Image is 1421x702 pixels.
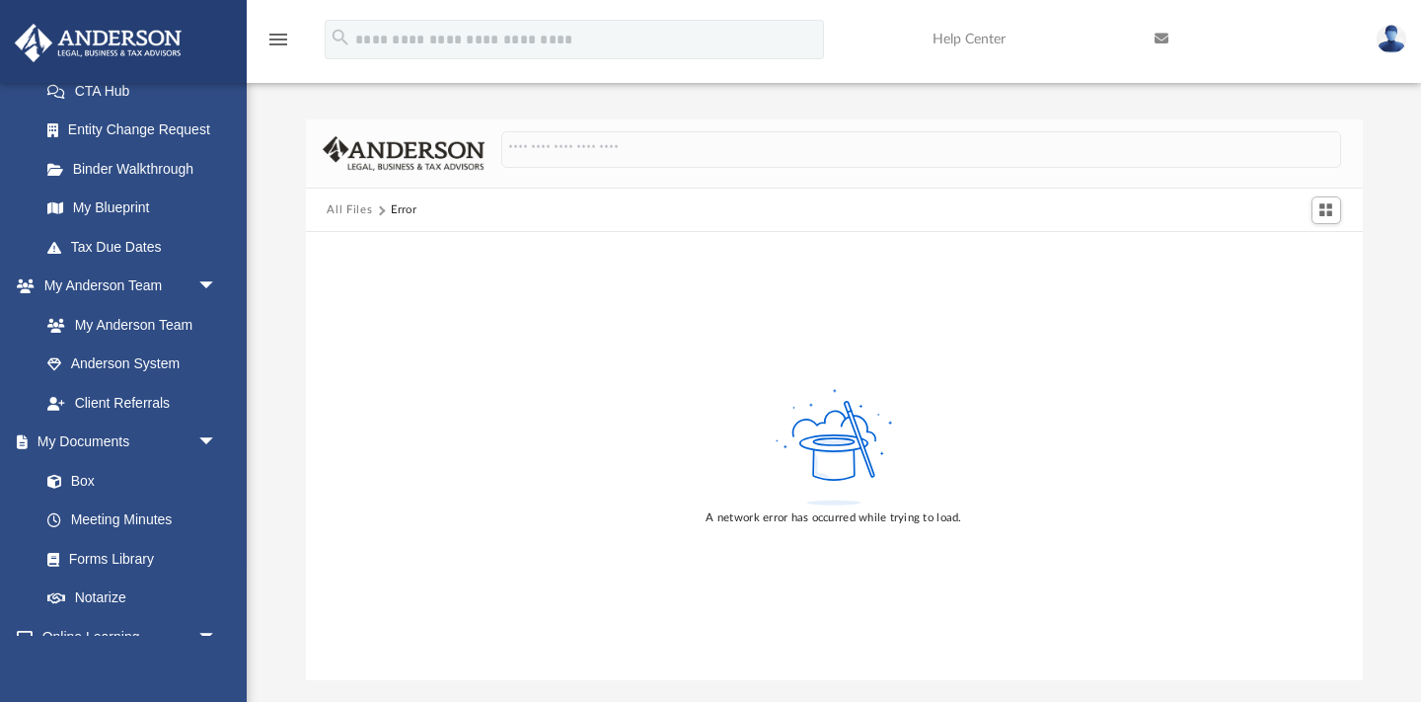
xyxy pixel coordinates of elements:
div: Error [391,201,416,219]
a: menu [266,38,290,51]
input: Search files and folders [501,131,1340,169]
a: Box [28,461,227,501]
i: menu [266,28,290,51]
a: Online Learningarrow_drop_down [14,617,237,657]
a: Meeting Minutes [28,501,237,540]
a: Tax Due Dates [28,227,247,267]
a: Binder Walkthrough [28,149,247,189]
a: Forms Library [28,539,227,579]
button: Switch to Grid View [1311,196,1341,224]
a: My Anderson Team [28,305,227,345]
a: My Anderson Teamarrow_drop_down [14,267,237,306]
a: Client Referrals [28,383,237,423]
img: Anderson Advisors Platinum Portal [9,24,187,62]
a: Anderson System [28,345,237,384]
a: CTA Hub [28,71,247,111]
span: arrow_drop_down [197,423,237,463]
a: My Documentsarrow_drop_down [14,423,237,462]
span: arrow_drop_down [197,267,237,307]
span: arrow_drop_down [197,617,237,658]
img: User Pic [1377,25,1406,53]
button: All Files [327,201,372,219]
div: A network error has occurred while trying to load. [706,509,961,527]
i: search [330,27,351,48]
a: Notarize [28,579,237,618]
a: My Blueprint [28,189,237,228]
a: Entity Change Request [28,111,247,150]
